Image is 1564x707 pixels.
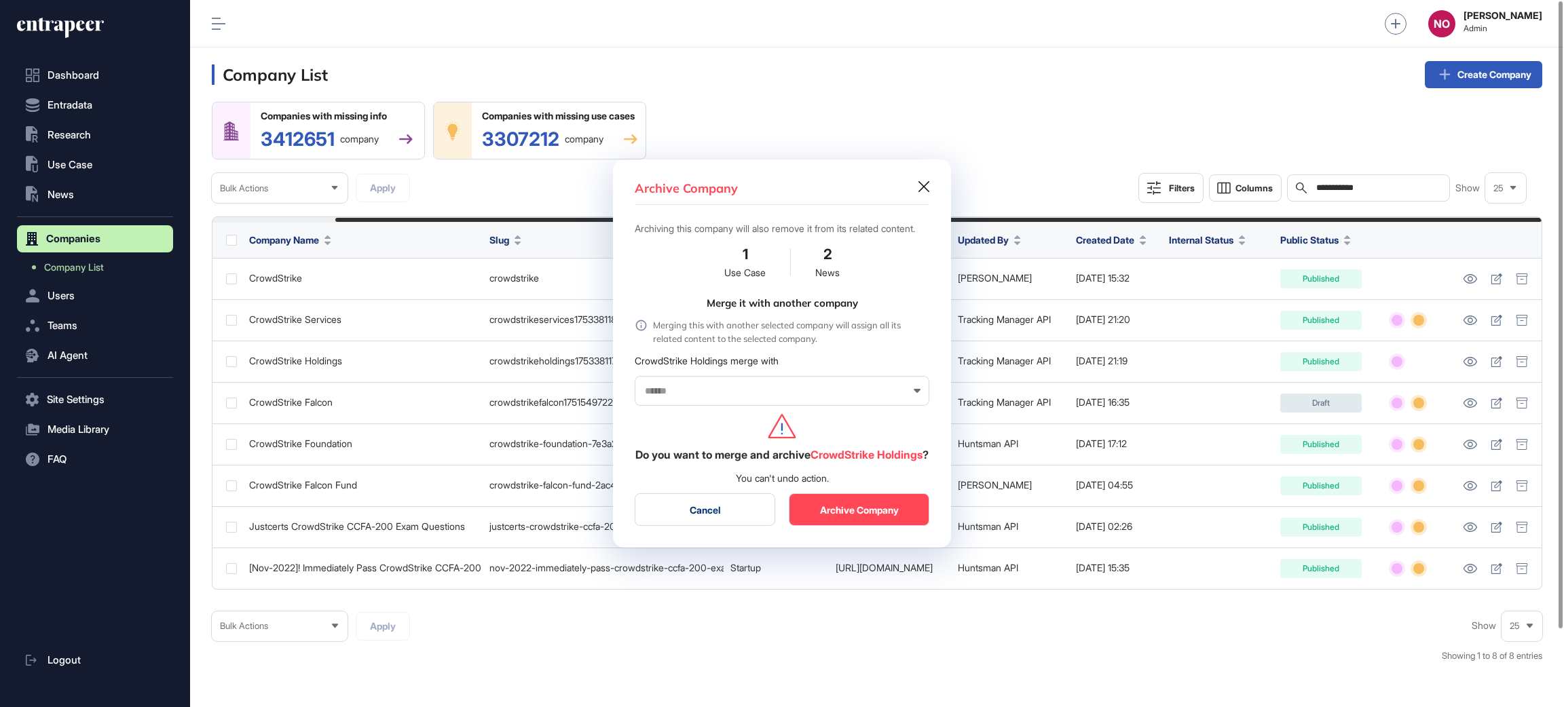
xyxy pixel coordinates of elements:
[724,265,766,280] div: Use Case
[815,265,840,280] div: News
[635,296,929,311] div: Merge it with another company
[635,493,775,526] button: Cancel
[635,353,929,368] div: CrowdStrike Holdings merge with
[789,493,929,526] button: Archive Company
[635,319,929,345] div: Merging this with another selected company will assign all its related content to the selected co...
[743,244,748,265] div: 1
[635,446,929,463] div: Do you want to merge and archive ?
[811,448,923,461] span: CrowdStrike Holdings
[635,221,929,235] div: Archiving this company will also remove it from its related content.
[635,181,738,197] h3: Archive Company
[736,471,829,485] div: You can't undo action.
[823,244,832,265] div: 2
